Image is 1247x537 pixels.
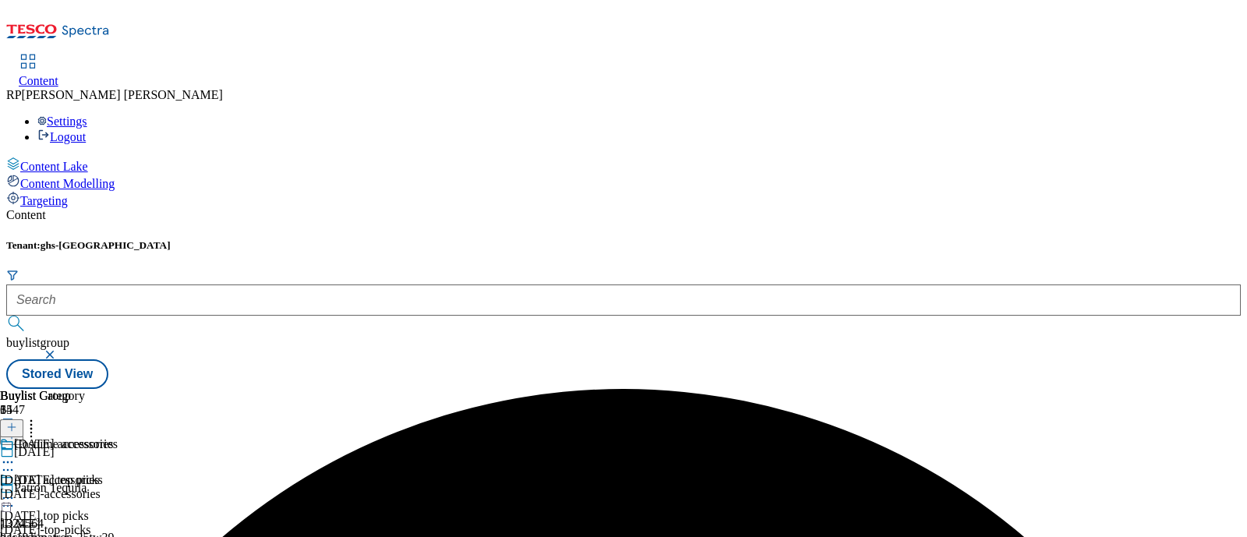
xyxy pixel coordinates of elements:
input: Search [6,284,1241,316]
span: [PERSON_NAME] [PERSON_NAME] [22,88,223,101]
a: Targeting [6,191,1241,208]
svg: Search Filters [6,269,19,281]
span: RP [6,88,22,101]
a: Content Lake [6,157,1241,174]
a: Content Modelling [6,174,1241,191]
span: Content Lake [20,160,88,173]
button: Stored View [6,359,108,389]
h5: Tenant: [6,239,1241,252]
div: [DATE] accessories [14,437,114,451]
span: buylistgroup [6,336,69,349]
a: Content [19,55,58,88]
span: Content [19,74,58,87]
div: Content [6,208,1241,222]
span: Content Modelling [20,177,115,190]
span: ghs-[GEOGRAPHIC_DATA] [41,239,171,251]
a: Settings [37,115,87,128]
a: Logout [37,130,86,143]
span: Targeting [20,194,68,207]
